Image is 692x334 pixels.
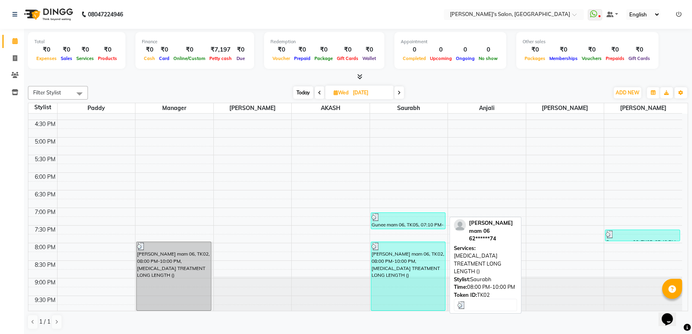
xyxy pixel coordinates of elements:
div: 9:30 PM [33,296,57,304]
span: Memberships [547,56,580,61]
span: Completed [401,56,428,61]
div: Gunee mam 06, TK05, 07:10 PM-07:40 PM, Classic Hair Cut [371,213,445,229]
div: Stylist [28,103,57,112]
span: Wed [332,90,350,96]
div: ₹0 [96,45,119,54]
b: 08047224946 [88,3,123,26]
div: [PERSON_NAME] mam 06, TK02, 08:00 PM-10:00 PM, [MEDICAL_DATA] TREATMENT LONG LENGTH () [137,242,211,310]
div: 8:00 PM [33,243,57,252]
div: 5:30 PM [33,155,57,164]
span: AKASH [292,103,370,113]
div: 8:30 PM [33,261,57,269]
div: 5:00 PM [33,138,57,146]
input: 2025-09-03 [350,87,390,99]
span: Gift Cards [335,56,360,61]
span: Packages [523,56,547,61]
span: Filter Stylist [33,89,61,96]
span: Services: [454,245,475,251]
span: Token ID: [454,292,477,298]
span: Expenses [34,56,59,61]
span: Paddy [58,103,135,113]
span: Ongoing [454,56,477,61]
div: [PERSON_NAME] mam 06, TK02, 08:00 PM-10:00 PM, [MEDICAL_DATA] TREATMENT LONG LENGTH () [371,242,445,310]
span: Stylist: [454,276,470,282]
span: Package [312,56,335,61]
button: ADD NEW [614,87,641,98]
div: Appointment [401,38,500,45]
div: 0 [401,45,428,54]
span: Cash [142,56,157,61]
div: 4:30 PM [33,120,57,128]
div: ₹0 [523,45,547,54]
div: 9:00 PM [33,278,57,287]
div: 7:30 PM [33,226,57,234]
div: Gunee mam 06, TK05, 07:40 PM-08:00 PM, THREADI EYE BROW (50),THREAD UPPER LIPS [DEMOGRAPHIC_DATA]... [605,230,680,241]
div: ₹7,197 [207,45,234,54]
span: Manager [135,103,213,113]
div: ₹0 [234,45,248,54]
span: Prepaids [604,56,626,61]
div: Finance [142,38,248,45]
div: ₹0 [580,45,604,54]
span: [PERSON_NAME] mam 06 [469,220,513,234]
span: Voucher [270,56,292,61]
div: 0 [428,45,454,54]
div: ₹0 [360,45,378,54]
span: Time: [454,284,467,290]
div: TK02 [454,291,517,299]
div: Redemption [270,38,378,45]
span: Prepaid [292,56,312,61]
div: ₹0 [171,45,207,54]
div: Saurabh [454,276,517,284]
span: [PERSON_NAME] [526,103,604,113]
span: 1 / 1 [39,318,50,326]
div: ₹0 [604,45,626,54]
span: Products [96,56,119,61]
span: Gift Cards [626,56,652,61]
span: Petty cash [207,56,234,61]
span: Saurabh [370,103,448,113]
iframe: chat widget [658,302,684,326]
div: 7:00 PM [33,208,57,216]
div: 0 [477,45,500,54]
img: profile [454,219,466,231]
span: Sales [59,56,74,61]
span: [MEDICAL_DATA] TREATMENT LONG LENGTH () [454,252,501,274]
span: Upcoming [428,56,454,61]
span: ADD NEW [616,90,639,96]
div: ₹0 [34,45,59,54]
span: Card [157,56,171,61]
div: 0 [454,45,477,54]
div: ₹0 [547,45,580,54]
img: logo [20,3,75,26]
div: 08:00 PM-10:00 PM [454,283,517,291]
div: ₹0 [270,45,292,54]
span: Today [293,86,313,99]
span: Due [235,56,247,61]
span: Anjali [448,103,526,113]
div: ₹0 [59,45,74,54]
div: Other sales [523,38,652,45]
span: Vouchers [580,56,604,61]
div: 6:30 PM [33,190,57,199]
span: Wallet [360,56,378,61]
span: No show [477,56,500,61]
span: Online/Custom [171,56,207,61]
div: ₹0 [74,45,96,54]
div: ₹0 [626,45,652,54]
div: ₹0 [142,45,157,54]
span: [PERSON_NAME] [214,103,292,113]
span: Services [74,56,96,61]
div: ₹0 [312,45,335,54]
div: Total [34,38,119,45]
div: ₹0 [335,45,360,54]
div: ₹0 [292,45,312,54]
div: ₹0 [157,45,171,54]
div: 6:00 PM [33,173,57,181]
span: [PERSON_NAME] [604,103,682,113]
